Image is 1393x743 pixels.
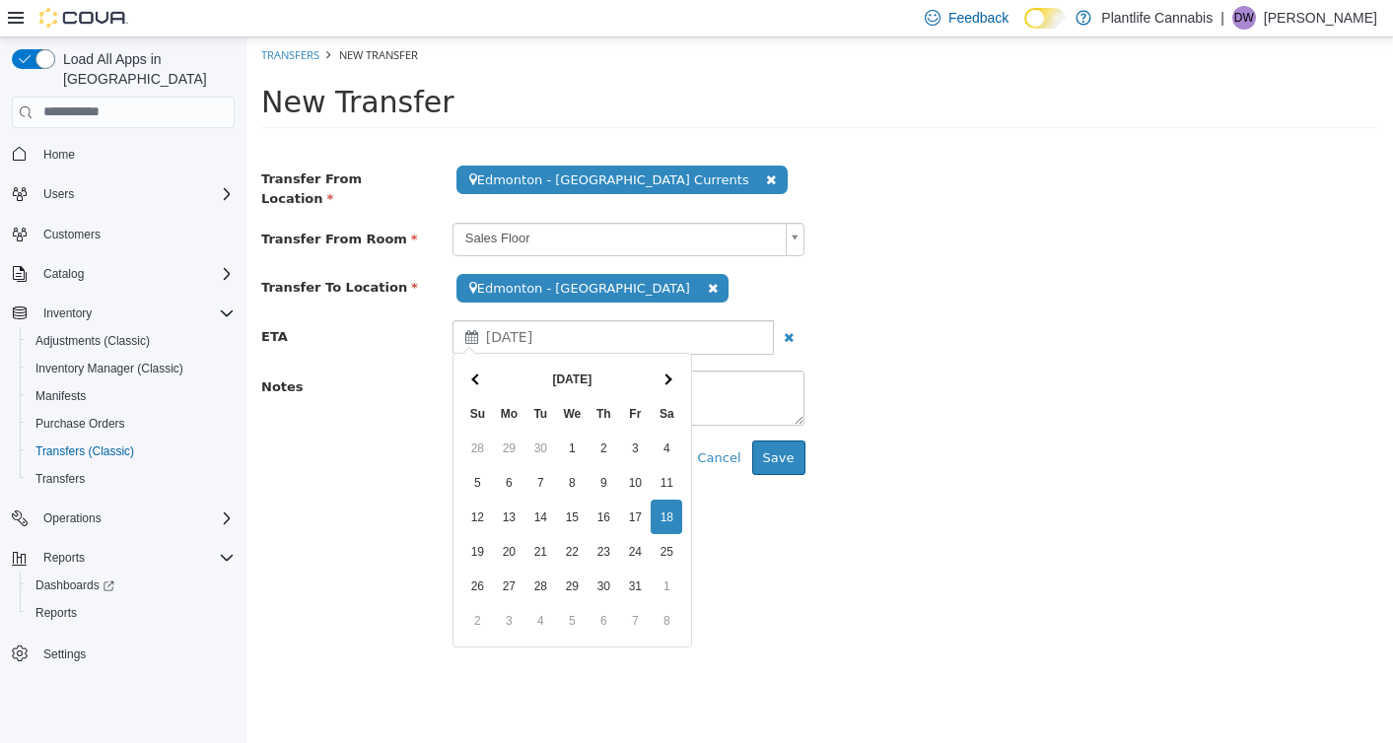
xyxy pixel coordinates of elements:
[35,142,235,167] span: Home
[28,439,235,463] span: Transfers (Classic)
[43,186,74,202] span: Users
[373,497,404,531] td: 24
[28,384,94,408] a: Manifests
[35,577,114,593] span: Dashboards
[246,324,404,359] th: [DATE]
[341,531,373,566] td: 30
[404,531,436,566] td: 1
[278,462,310,497] td: 14
[28,574,122,597] a: Dashboards
[215,497,246,531] td: 19
[404,428,436,462] td: 11
[215,359,246,393] th: Su
[35,333,150,349] span: Adjustments (Classic)
[20,410,243,438] button: Purchase Orders
[215,566,246,600] td: 2
[4,639,243,667] button: Settings
[1264,6,1377,30] p: [PERSON_NAME]
[35,302,235,325] span: Inventory
[35,182,82,206] button: Users
[310,428,341,462] td: 8
[1232,6,1256,30] div: Dylan Wytinck
[28,467,235,491] span: Transfers
[55,49,235,89] span: Load All Apps in [GEOGRAPHIC_DATA]
[20,465,243,493] button: Transfers
[28,329,158,353] a: Adjustments (Classic)
[35,143,83,167] a: Home
[506,403,559,439] button: Save
[215,393,246,428] td: 28
[35,507,235,530] span: Operations
[246,428,278,462] td: 6
[404,462,436,497] td: 18
[1234,6,1254,30] span: DW
[246,462,278,497] td: 13
[215,462,246,497] td: 12
[43,510,102,526] span: Operations
[43,305,92,321] span: Inventory
[310,531,341,566] td: 29
[341,462,373,497] td: 16
[43,227,101,242] span: Customers
[35,416,125,432] span: Purchase Orders
[373,359,404,393] th: Fr
[20,327,243,355] button: Adjustments (Classic)
[35,471,85,487] span: Transfers
[246,497,278,531] td: 20
[35,262,235,286] span: Catalog
[28,412,235,436] span: Purchase Orders
[310,497,341,531] td: 22
[43,646,86,662] span: Settings
[341,359,373,393] th: Th
[1024,29,1025,30] span: Dark Mode
[404,359,436,393] th: Sa
[35,361,183,376] span: Inventory Manager (Classic)
[20,572,243,599] a: Dashboards
[278,359,310,393] th: Tu
[43,147,75,163] span: Home
[35,642,94,666] a: Settings
[35,222,235,246] span: Customers
[310,462,341,497] td: 15
[35,546,93,570] button: Reports
[310,566,341,600] td: 5
[35,262,92,286] button: Catalog
[35,546,235,570] span: Reports
[441,403,506,439] button: Cancel
[39,8,128,28] img: Cova
[948,8,1009,28] span: Feedback
[20,599,243,627] button: Reports
[28,357,191,380] a: Inventory Manager (Classic)
[28,329,235,353] span: Adjustments (Classic)
[246,393,278,428] td: 29
[35,641,235,665] span: Settings
[215,428,246,462] td: 5
[4,505,243,532] button: Operations
[12,132,235,719] nav: Complex example
[1101,6,1213,30] p: Plantlife Cannabis
[278,531,310,566] td: 28
[20,382,243,410] button: Manifests
[404,393,436,428] td: 4
[4,220,243,248] button: Customers
[341,393,373,428] td: 2
[20,355,243,382] button: Inventory Manager (Classic)
[373,428,404,462] td: 10
[4,300,243,327] button: Inventory
[310,359,341,393] th: We
[278,566,310,600] td: 4
[35,605,77,621] span: Reports
[35,388,86,404] span: Manifests
[35,443,134,459] span: Transfers (Classic)
[4,180,243,208] button: Users
[28,439,142,463] a: Transfers (Classic)
[1220,6,1224,30] p: |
